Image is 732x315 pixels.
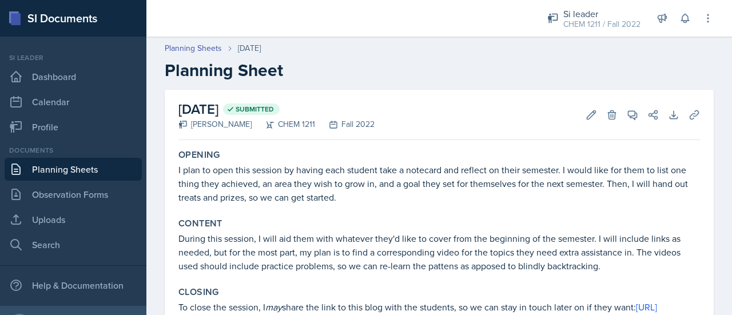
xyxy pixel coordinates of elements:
[5,183,142,206] a: Observation Forms
[178,163,700,204] p: I plan to open this session by having each student take a notecard and reflect on their semester....
[165,42,222,54] a: Planning Sheets
[178,99,375,119] h2: [DATE]
[5,53,142,63] div: Si leader
[252,118,315,130] div: CHEM 1211
[563,7,640,21] div: Si leader
[563,18,640,30] div: CHEM 1211 / Fall 2022
[5,65,142,88] a: Dashboard
[178,232,700,273] p: During this session, I will aid them with whatever they'd like to cover from the beginning of the...
[238,42,261,54] div: [DATE]
[178,149,220,161] label: Opening
[5,274,142,297] div: Help & Documentation
[265,301,282,313] em: may
[5,145,142,155] div: Documents
[236,105,274,114] span: Submitted
[315,118,375,130] div: Fall 2022
[5,233,142,256] a: Search
[178,118,252,130] div: [PERSON_NAME]
[178,218,222,229] label: Content
[5,208,142,231] a: Uploads
[165,60,714,81] h2: Planning Sheet
[5,115,142,138] a: Profile
[5,158,142,181] a: Planning Sheets
[5,90,142,113] a: Calendar
[178,286,219,298] label: Closing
